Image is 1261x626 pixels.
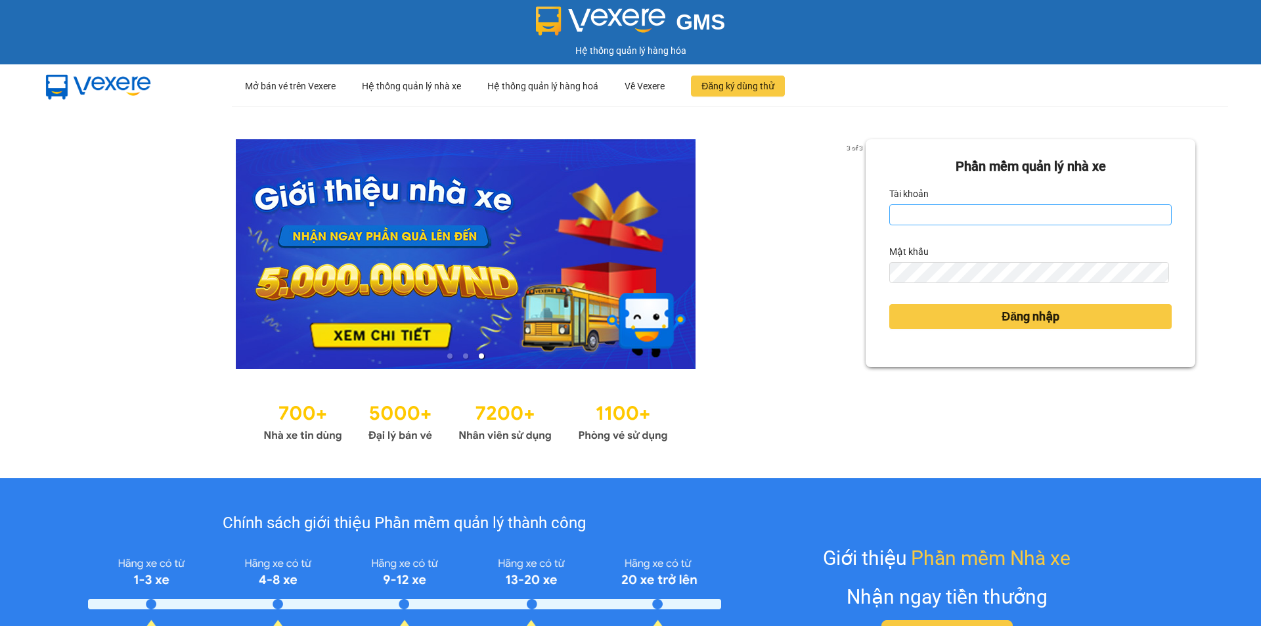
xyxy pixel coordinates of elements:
[33,64,164,108] img: mbUUG5Q.png
[889,156,1172,177] div: Phần mềm quản lý nhà xe
[463,353,468,359] li: slide item 2
[625,65,665,107] div: Về Vexere
[701,79,774,93] span: Đăng ký dùng thử
[1002,307,1059,326] span: Đăng nhập
[823,543,1071,573] div: Giới thiệu
[889,183,929,204] label: Tài khoản
[479,353,484,359] li: slide item 3
[889,241,929,262] label: Mật khẩu
[536,20,726,30] a: GMS
[263,395,668,445] img: Statistics.png
[843,139,866,156] p: 3 of 3
[536,7,666,35] img: logo 2
[88,511,720,536] div: Chính sách giới thiệu Phần mềm quản lý thành công
[847,581,1048,612] div: Nhận ngay tiền thưởng
[889,304,1172,329] button: Đăng nhập
[245,65,336,107] div: Mở bán vé trên Vexere
[691,76,785,97] button: Đăng ký dùng thử
[847,139,866,369] button: next slide / item
[676,10,725,34] span: GMS
[447,353,453,359] li: slide item 1
[889,204,1172,225] input: Tài khoản
[487,65,598,107] div: Hệ thống quản lý hàng hoá
[3,43,1258,58] div: Hệ thống quản lý hàng hóa
[889,262,1168,283] input: Mật khẩu
[362,65,461,107] div: Hệ thống quản lý nhà xe
[911,543,1071,573] span: Phần mềm Nhà xe
[66,139,84,369] button: previous slide / item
